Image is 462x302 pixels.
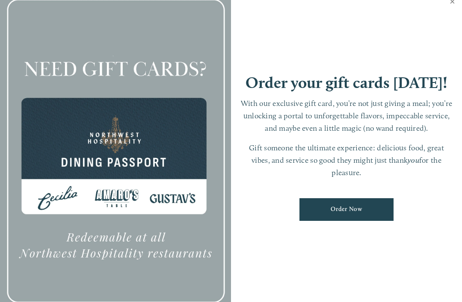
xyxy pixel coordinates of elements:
[299,198,394,221] a: Order Now
[240,142,453,179] p: Gift someone the ultimate experience: delicious food, great vibes, and service so good they might...
[246,75,447,91] h1: Order your gift cards [DATE]!
[408,155,419,164] em: you
[240,97,453,134] p: With our exclusive gift card, you’re not just giving a meal; you’re unlocking a portal to unforge...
